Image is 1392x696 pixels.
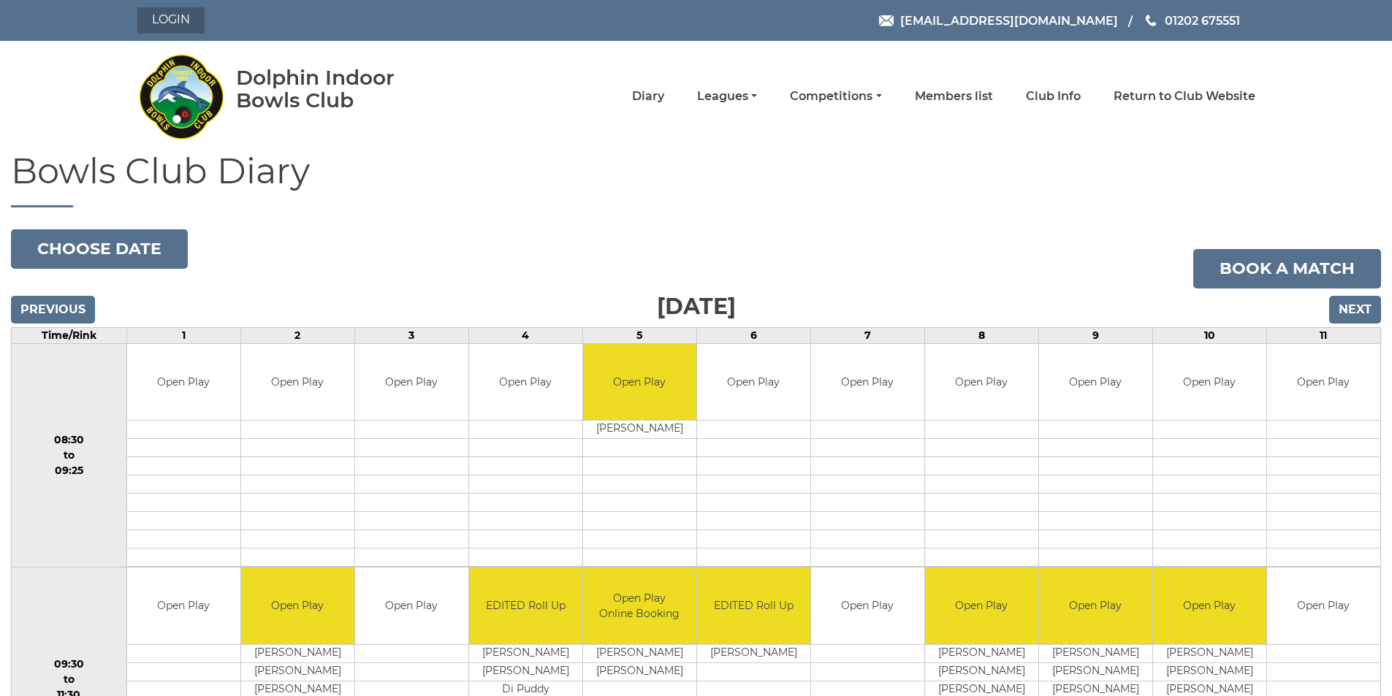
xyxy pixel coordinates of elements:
[240,327,354,343] td: 2
[925,344,1038,421] td: Open Play
[468,327,582,343] td: 4
[879,15,894,26] img: Email
[696,327,810,343] td: 6
[355,344,468,421] td: Open Play
[137,45,225,148] img: Dolphin Indoor Bowls Club
[1153,662,1266,681] td: [PERSON_NAME]
[697,88,757,104] a: Leagues
[127,567,240,644] td: Open Play
[915,88,993,104] a: Members list
[469,567,582,644] td: EDITED Roll Up
[11,296,95,324] input: Previous
[632,88,664,104] a: Diary
[1039,344,1152,421] td: Open Play
[1153,644,1266,662] td: [PERSON_NAME]
[1153,344,1266,421] td: Open Play
[697,644,810,662] td: [PERSON_NAME]
[241,662,354,681] td: [PERSON_NAME]
[924,327,1038,343] td: 8
[583,567,696,644] td: Open Play Online Booking
[1152,327,1266,343] td: 10
[1114,88,1255,104] a: Return to Club Website
[1329,296,1381,324] input: Next
[1144,12,1240,30] a: Phone us 01202 675551
[469,662,582,681] td: [PERSON_NAME]
[241,644,354,662] td: [PERSON_NAME]
[137,7,205,34] a: Login
[12,327,127,343] td: Time/Rink
[900,13,1118,27] span: [EMAIL_ADDRESS][DOMAIN_NAME]
[1267,344,1380,421] td: Open Play
[1153,567,1266,644] td: Open Play
[11,152,1381,207] h1: Bowls Club Diary
[879,12,1118,30] a: Email [EMAIL_ADDRESS][DOMAIN_NAME]
[241,567,354,644] td: Open Play
[811,567,924,644] td: Open Play
[582,327,696,343] td: 5
[810,327,924,343] td: 7
[1038,327,1152,343] td: 9
[241,344,354,421] td: Open Play
[1039,567,1152,644] td: Open Play
[790,88,881,104] a: Competitions
[1267,567,1380,644] td: Open Play
[355,567,468,644] td: Open Play
[1039,662,1152,681] td: [PERSON_NAME]
[12,343,127,567] td: 08:30 to 09:25
[583,421,696,439] td: [PERSON_NAME]
[697,344,810,421] td: Open Play
[583,344,696,421] td: Open Play
[583,662,696,681] td: [PERSON_NAME]
[127,344,240,421] td: Open Play
[583,644,696,662] td: [PERSON_NAME]
[925,662,1038,681] td: [PERSON_NAME]
[469,644,582,662] td: [PERSON_NAME]
[1039,644,1152,662] td: [PERSON_NAME]
[354,327,468,343] td: 3
[236,66,441,112] div: Dolphin Indoor Bowls Club
[126,327,240,343] td: 1
[469,344,582,421] td: Open Play
[1193,249,1381,288] a: Book a match
[1146,15,1156,26] img: Phone us
[1026,88,1081,104] a: Club Info
[925,567,1038,644] td: Open Play
[811,344,924,421] td: Open Play
[11,229,188,269] button: Choose date
[925,644,1038,662] td: [PERSON_NAME]
[697,567,810,644] td: EDITED Roll Up
[1165,13,1240,27] span: 01202 675551
[1266,327,1380,343] td: 11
